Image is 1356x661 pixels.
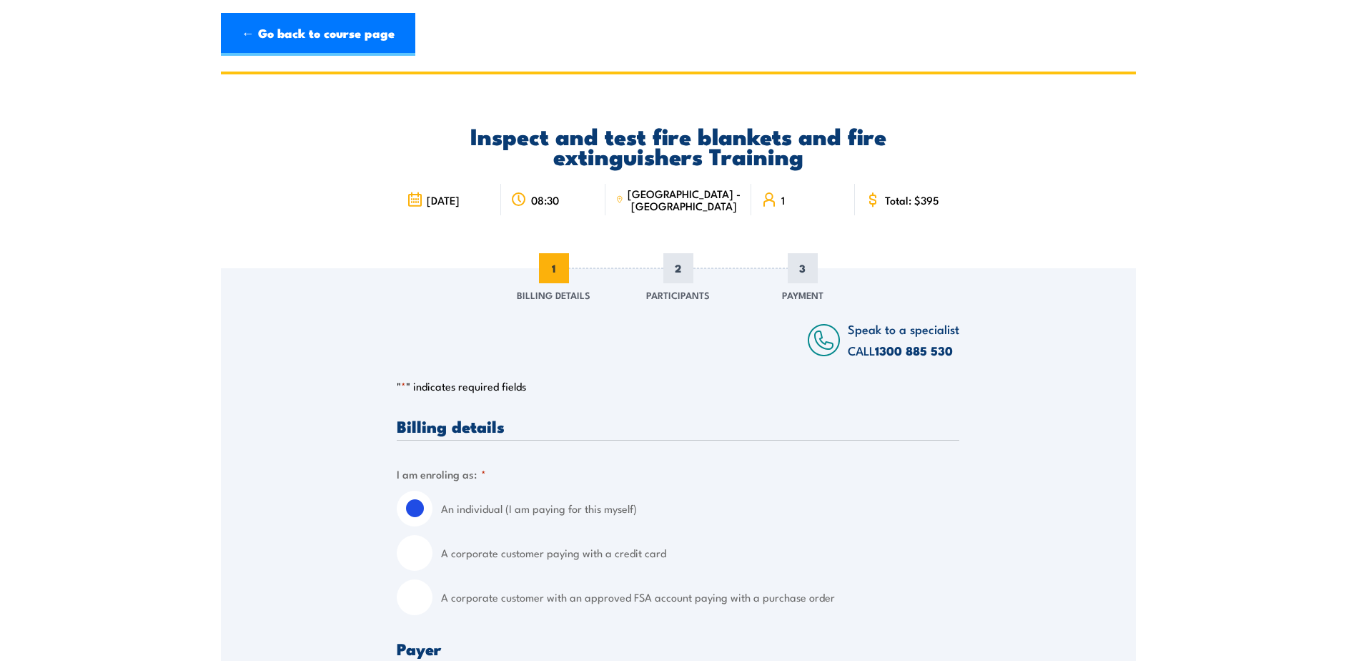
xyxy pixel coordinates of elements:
[441,579,959,615] label: A corporate customer with an approved FSA account paying with a purchase order
[397,379,959,393] p: " " indicates required fields
[427,194,460,206] span: [DATE]
[539,253,569,283] span: 1
[221,13,415,56] a: ← Go back to course page
[628,187,741,212] span: [GEOGRAPHIC_DATA] - [GEOGRAPHIC_DATA]
[788,253,818,283] span: 3
[531,194,559,206] span: 08:30
[441,491,959,527] label: An individual (I am paying for this myself)
[646,288,710,302] span: Participants
[663,253,693,283] span: 2
[517,288,590,302] span: Billing Details
[397,125,959,165] h2: Inspect and test fire blankets and fire extinguishers Training
[885,194,939,206] span: Total: $395
[397,418,959,434] h3: Billing details
[875,341,953,360] a: 1300 885 530
[781,194,785,206] span: 1
[397,466,486,482] legend: I am enroling as:
[441,535,959,571] label: A corporate customer paying with a credit card
[397,640,959,657] h3: Payer
[782,288,823,302] span: Payment
[848,320,959,359] span: Speak to a specialist CALL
